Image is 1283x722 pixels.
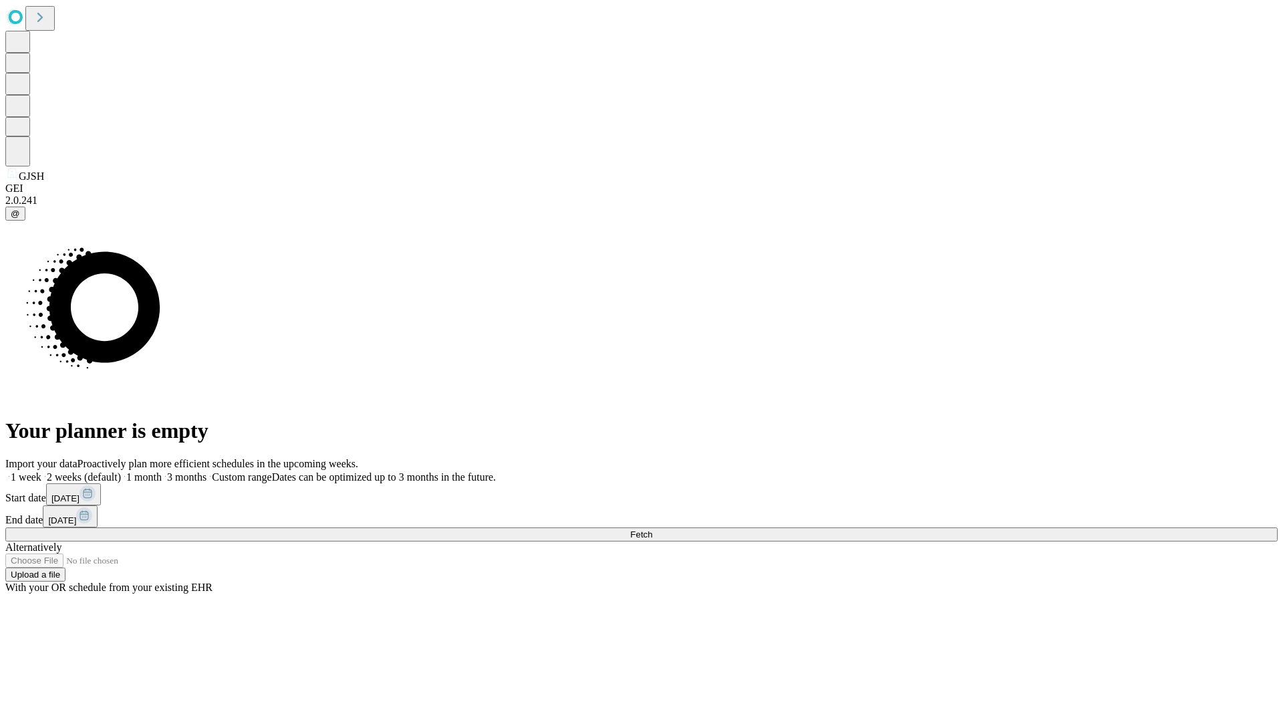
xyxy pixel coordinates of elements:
span: 3 months [167,471,206,483]
span: Import your data [5,458,78,469]
div: End date [5,505,1278,527]
span: Dates can be optimized up to 3 months in the future. [272,471,496,483]
span: Proactively plan more efficient schedules in the upcoming weeks. [78,458,358,469]
span: Alternatively [5,541,61,553]
span: [DATE] [51,493,80,503]
span: [DATE] [48,515,76,525]
button: Fetch [5,527,1278,541]
span: GJSH [19,170,44,182]
span: 1 week [11,471,41,483]
div: Start date [5,483,1278,505]
span: With your OR schedule from your existing EHR [5,582,212,593]
button: [DATE] [46,483,101,505]
span: 2 weeks (default) [47,471,121,483]
h1: Your planner is empty [5,418,1278,443]
button: Upload a file [5,568,65,582]
span: @ [11,209,20,219]
div: 2.0.241 [5,195,1278,207]
span: Fetch [630,529,652,539]
div: GEI [5,183,1278,195]
span: 1 month [126,471,162,483]
span: Custom range [212,471,271,483]
button: @ [5,207,25,221]
button: [DATE] [43,505,98,527]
